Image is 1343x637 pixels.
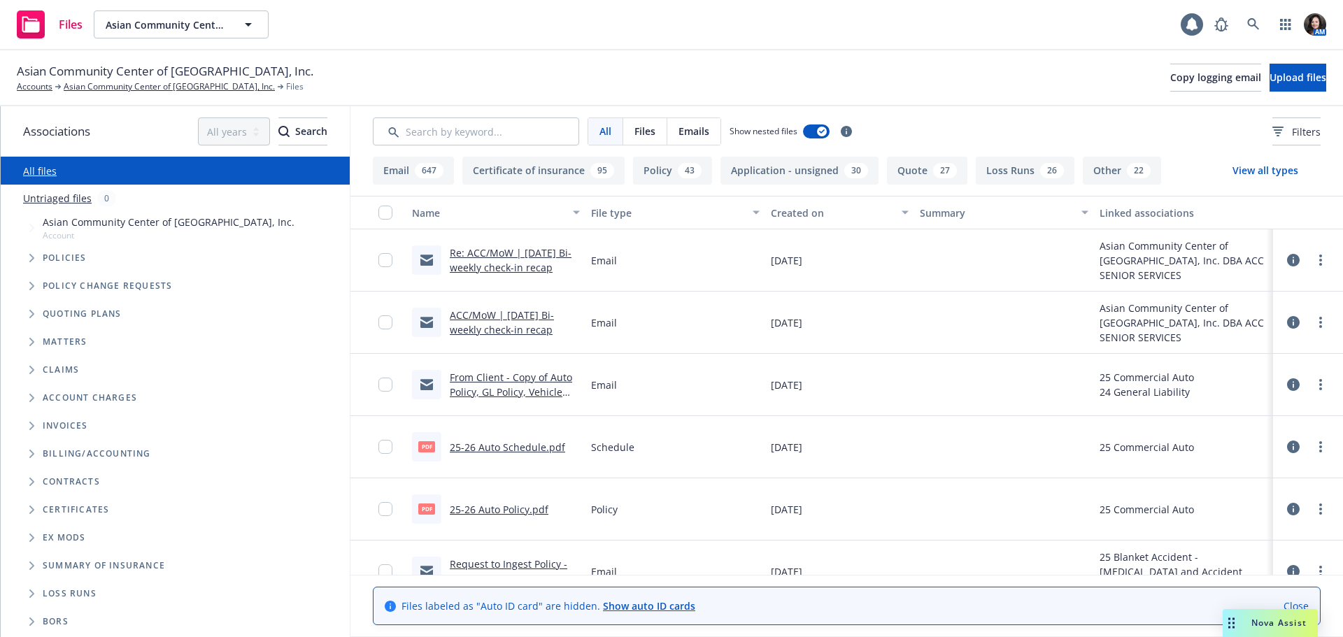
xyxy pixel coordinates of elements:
[599,124,611,138] span: All
[591,206,744,220] div: File type
[1292,124,1321,139] span: Filters
[450,246,571,274] a: Re: ACC/MoW | [DATE] Bi-weekly check-in recap
[43,478,100,486] span: Contracts
[450,503,548,516] a: 25-26 Auto Policy.pdf
[43,534,85,542] span: Ex Mods
[378,440,392,454] input: Toggle Row Selected
[406,196,585,229] button: Name
[43,282,172,290] span: Policy change requests
[378,253,392,267] input: Toggle Row Selected
[378,315,392,329] input: Toggle Row Selected
[43,506,109,514] span: Certificates
[1100,301,1267,345] div: Asian Community Center of [GEOGRAPHIC_DATA], Inc. DBA ACC SENIOR SERVICES
[286,80,304,93] span: Files
[450,371,572,413] a: From Client - Copy of Auto Policy, GL Policy, Vehicle Schedule.msg
[730,125,797,137] span: Show nested files
[64,80,275,93] a: Asian Community Center of [GEOGRAPHIC_DATA], Inc.
[1223,609,1318,637] button: Nova Assist
[1312,563,1329,580] a: more
[1284,599,1309,613] a: Close
[402,599,695,613] span: Files labeled as "Auto ID card" are hidden.
[591,253,617,268] span: Email
[412,206,564,220] div: Name
[771,253,802,268] span: [DATE]
[1239,10,1267,38] a: Search
[678,124,709,138] span: Emails
[378,206,392,220] input: Select all
[278,118,327,145] div: Search
[1272,117,1321,145] button: Filters
[585,196,765,229] button: File type
[43,215,294,229] span: Asian Community Center of [GEOGRAPHIC_DATA], Inc.
[23,164,57,178] a: All files
[450,441,565,454] a: 25-26 Auto Schedule.pdf
[771,378,802,392] span: [DATE]
[1,212,350,440] div: Tree Example
[1272,10,1300,38] a: Switch app
[591,315,617,330] span: Email
[59,19,83,30] span: Files
[720,157,879,185] button: Application - unsigned
[415,163,443,178] div: 647
[591,502,618,517] span: Policy
[1270,71,1326,84] span: Upload files
[106,17,227,32] span: Asian Community Center of [GEOGRAPHIC_DATA], Inc.
[23,122,90,141] span: Associations
[450,308,554,336] a: ACC/MoW | [DATE] Bi-weekly check-in recap
[1312,376,1329,393] a: more
[278,126,290,137] svg: Search
[1312,252,1329,269] a: more
[1210,157,1321,185] button: View all types
[1100,502,1194,517] div: 25 Commercial Auto
[771,564,802,579] span: [DATE]
[920,206,1072,220] div: Summary
[23,191,92,206] a: Untriaged files
[1127,163,1151,178] div: 22
[43,229,294,241] span: Account
[1312,314,1329,331] a: more
[373,117,579,145] input: Search by keyword...
[43,366,79,374] span: Claims
[844,163,868,178] div: 30
[591,440,634,455] span: Schedule
[378,378,392,392] input: Toggle Row Selected
[634,124,655,138] span: Files
[1083,157,1161,185] button: Other
[1304,13,1326,36] img: photo
[933,163,957,178] div: 27
[418,503,435,514] span: pdf
[17,80,52,93] a: Accounts
[1100,238,1267,282] div: Asian Community Center of [GEOGRAPHIC_DATA], Inc. DBA ACC SENIOR SERVICES
[914,196,1093,229] button: Summary
[1270,64,1326,92] button: Upload files
[17,62,313,80] span: Asian Community Center of [GEOGRAPHIC_DATA], Inc.
[633,157,712,185] button: Policy
[771,206,894,220] div: Created on
[591,564,617,579] span: Email
[462,157,625,185] button: Certificate of insurance
[976,157,1074,185] button: Loss Runs
[1312,501,1329,517] a: more
[418,441,435,452] span: pdf
[1040,163,1064,178] div: 26
[450,557,567,600] a: Request to Ingest Policy - Accident Policy - PHPA127982-003
[1,440,350,636] div: Folder Tree Example
[1223,609,1240,637] div: Drag to move
[1272,124,1321,139] span: Filters
[1094,196,1273,229] button: Linked associations
[1100,385,1194,399] div: 24 General Liability
[43,338,87,346] span: Matters
[43,561,165,570] span: Summary of insurance
[43,394,137,402] span: Account charges
[1207,10,1235,38] a: Report a Bug
[771,502,802,517] span: [DATE]
[590,163,614,178] div: 95
[771,315,802,330] span: [DATE]
[43,254,87,262] span: Policies
[43,450,151,458] span: Billing/Accounting
[278,117,327,145] button: SearchSearch
[1100,370,1194,385] div: 25 Commercial Auto
[43,422,88,430] span: Invoices
[94,10,269,38] button: Asian Community Center of [GEOGRAPHIC_DATA], Inc.
[765,196,915,229] button: Created on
